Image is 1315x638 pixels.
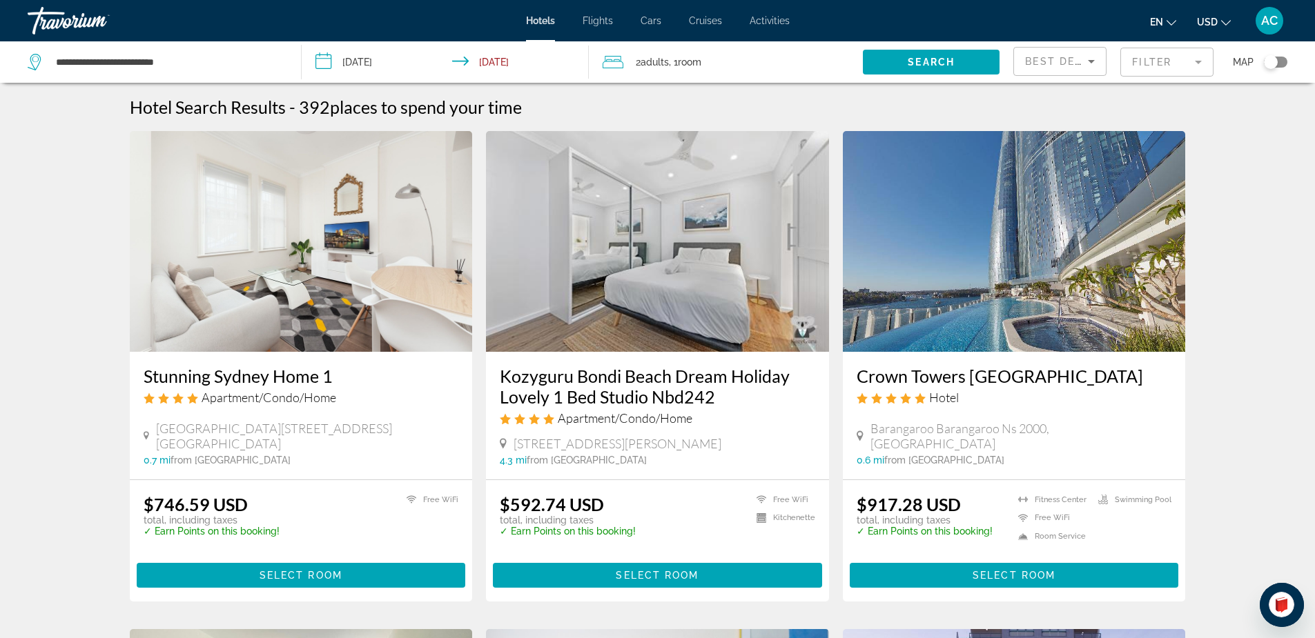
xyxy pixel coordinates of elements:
[302,41,590,83] button: Check-in date: Dec 10, 2025 Check-out date: Dec 12, 2025
[260,570,342,581] span: Select Room
[929,390,959,405] span: Hotel
[1254,56,1287,68] button: Toggle map
[171,455,291,466] span: from [GEOGRAPHIC_DATA]
[500,410,815,426] div: 4 star Apartment
[514,436,721,451] span: [STREET_ADDRESS][PERSON_NAME]
[500,455,527,466] span: 4.3 mi
[130,97,286,117] h1: Hotel Search Results
[1251,6,1287,35] button: User Menu
[1150,17,1163,28] span: en
[583,15,613,26] a: Flights
[486,131,829,352] img: Hotel image
[857,455,884,466] span: 0.6 mi
[137,563,466,588] button: Select Room
[636,52,669,72] span: 2
[1011,494,1091,506] li: Fitness Center
[289,97,295,117] span: -
[589,41,863,83] button: Travelers: 2 adults, 0 children
[202,390,336,405] span: Apartment/Condo/Home
[641,15,661,26] a: Cars
[500,494,604,515] ins: $592.74 USD
[1233,52,1254,72] span: Map
[1091,494,1171,506] li: Swimming Pool
[863,50,1000,74] button: Search
[973,570,1055,581] span: Select Room
[500,526,636,537] p: ✓ Earn Points on this booking!
[850,563,1179,588] button: Select Room
[857,390,1172,405] div: 5 star Hotel
[641,57,669,68] span: Adults
[1120,47,1214,77] button: Filter
[500,366,815,407] a: Kozyguru Bondi Beach Dream Holiday Lovely 1 Bed Studio Nbd242
[144,526,280,537] p: ✓ Earn Points on this booking!
[144,515,280,526] p: total, including taxes
[144,494,248,515] ins: $746.59 USD
[750,494,815,506] li: Free WiFi
[870,421,1172,451] span: Barangaroo Barangaroo Ns 2000, [GEOGRAPHIC_DATA]
[1025,53,1095,70] mat-select: Sort by
[843,131,1186,352] img: Hotel image
[850,566,1179,581] a: Select Room
[400,494,458,506] li: Free WiFi
[689,15,722,26] a: Cruises
[526,15,555,26] a: Hotels
[1261,14,1278,28] span: AC
[908,57,955,68] span: Search
[527,455,647,466] span: from [GEOGRAPHIC_DATA]
[493,563,822,588] button: Select Room
[137,566,466,581] a: Select Room
[1150,12,1176,32] button: Change language
[144,366,459,386] a: Stunning Sydney Home 1
[1025,56,1097,67] span: Best Deals
[750,15,790,26] a: Activities
[493,566,822,581] a: Select Room
[857,494,961,515] ins: $917.28 USD
[884,455,1004,466] span: from [GEOGRAPHIC_DATA]
[144,390,459,405] div: 4 star Apartment
[1011,512,1091,524] li: Free WiFi
[130,131,473,352] img: Hotel image
[857,515,993,526] p: total, including taxes
[1011,530,1091,542] li: Room Service
[500,515,636,526] p: total, including taxes
[144,455,171,466] span: 0.7 mi
[669,52,701,72] span: , 1
[1197,12,1231,32] button: Change currency
[678,57,701,68] span: Room
[299,97,522,117] h2: 392
[857,366,1172,386] a: Crown Towers [GEOGRAPHIC_DATA]
[156,421,458,451] span: [GEOGRAPHIC_DATA][STREET_ADDRESS][GEOGRAPHIC_DATA]
[28,3,166,39] a: Travorium
[330,97,522,117] span: places to spend your time
[1260,583,1304,627] iframe: Button to launch messaging window
[616,570,699,581] span: Select Room
[558,410,692,426] span: Apartment/Condo/Home
[1197,17,1218,28] span: USD
[750,512,815,524] li: Kitchenette
[857,526,993,537] p: ✓ Earn Points on this booking!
